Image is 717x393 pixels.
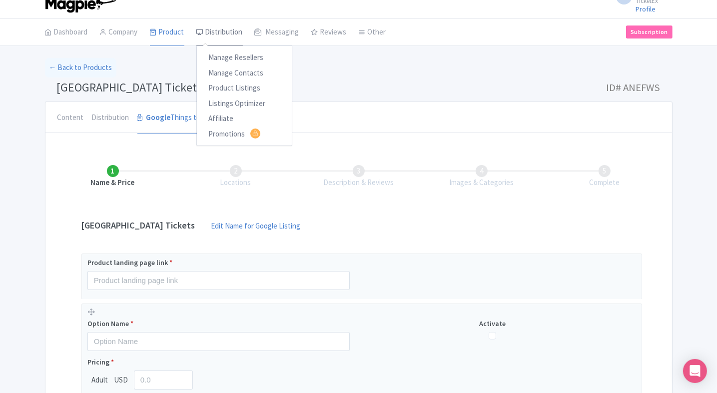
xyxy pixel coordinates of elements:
div: Open Intercom Messenger [683,359,707,383]
a: Distribution [196,18,243,46]
span: [GEOGRAPHIC_DATA] Tickets [57,79,202,95]
a: Profile [636,4,656,13]
a: Manage Resellers [197,50,292,65]
a: Manage Contacts [197,65,292,81]
a: GoogleThings to do [137,102,210,134]
input: Option Name [87,332,350,351]
span: Pricing [87,357,109,367]
a: Company [100,18,138,46]
h4: [GEOGRAPHIC_DATA] Tickets [75,220,201,230]
a: ← Back to Products [45,58,116,77]
li: Complete [543,165,666,188]
li: Name & Price [51,165,174,188]
li: Images & Categories [420,165,543,188]
a: Dashboard [45,18,88,46]
a: Listings Optimizer [197,96,292,111]
a: Content [57,102,84,134]
li: Description & Reviews [297,165,420,188]
a: Reviews [311,18,347,46]
input: 0.0 [134,370,193,389]
a: Subscription [626,25,672,38]
span: ID# ANEFWS [607,77,661,97]
span: USD [112,374,130,386]
strong: Google [146,112,171,123]
a: Distribution [92,102,129,134]
span: Option Name [87,319,129,328]
span: Product landing page link [87,258,168,267]
a: Edit Name for Google Listing [201,220,311,236]
a: Other [359,18,386,46]
a: Promotions [197,126,292,142]
span: Activate [479,319,506,328]
li: Locations [174,165,297,188]
a: Product [150,18,184,46]
a: Affiliate [197,111,292,126]
a: Product Listings [197,80,292,96]
span: Adult [87,374,112,386]
input: Product landing page link [87,271,350,290]
a: Messaging [255,18,299,46]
